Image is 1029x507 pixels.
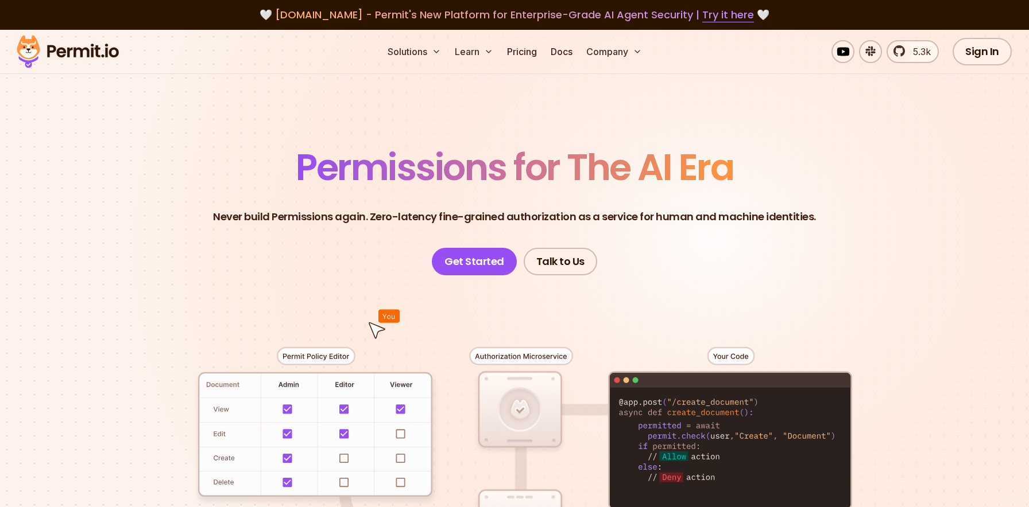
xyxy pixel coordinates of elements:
[906,45,931,58] span: 5.3k
[582,40,647,63] button: Company
[28,7,1001,23] div: 🤍 🤍
[953,38,1012,65] a: Sign In
[383,40,446,63] button: Solutions
[275,7,754,22] span: [DOMAIN_NAME] - Permit's New Platform for Enterprise-Grade AI Agent Security |
[432,248,517,275] a: Get Started
[524,248,597,275] a: Talk to Us
[887,40,939,63] a: 5.3k
[11,32,124,71] img: Permit logo
[546,40,577,63] a: Docs
[450,40,498,63] button: Learn
[213,209,816,225] p: Never build Permissions again. Zero-latency fine-grained authorization as a service for human and...
[296,142,733,193] span: Permissions for The AI Era
[702,7,754,22] a: Try it here
[502,40,541,63] a: Pricing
